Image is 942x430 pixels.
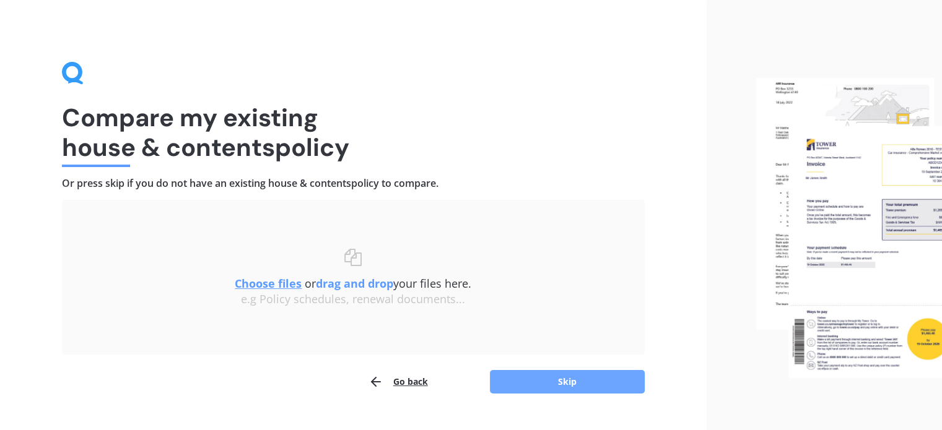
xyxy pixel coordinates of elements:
span: or your files here. [235,276,471,291]
h4: Or press skip if you do not have an existing house & contents policy to compare. [62,177,645,190]
b: drag and drop [316,276,393,291]
button: Go back [369,369,428,394]
img: files.webp [756,78,942,378]
u: Choose files [235,276,302,291]
button: Skip [490,370,645,393]
h1: Compare my existing house & contents policy [62,103,645,162]
div: e.g Policy schedules, renewal documents... [87,293,620,306]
